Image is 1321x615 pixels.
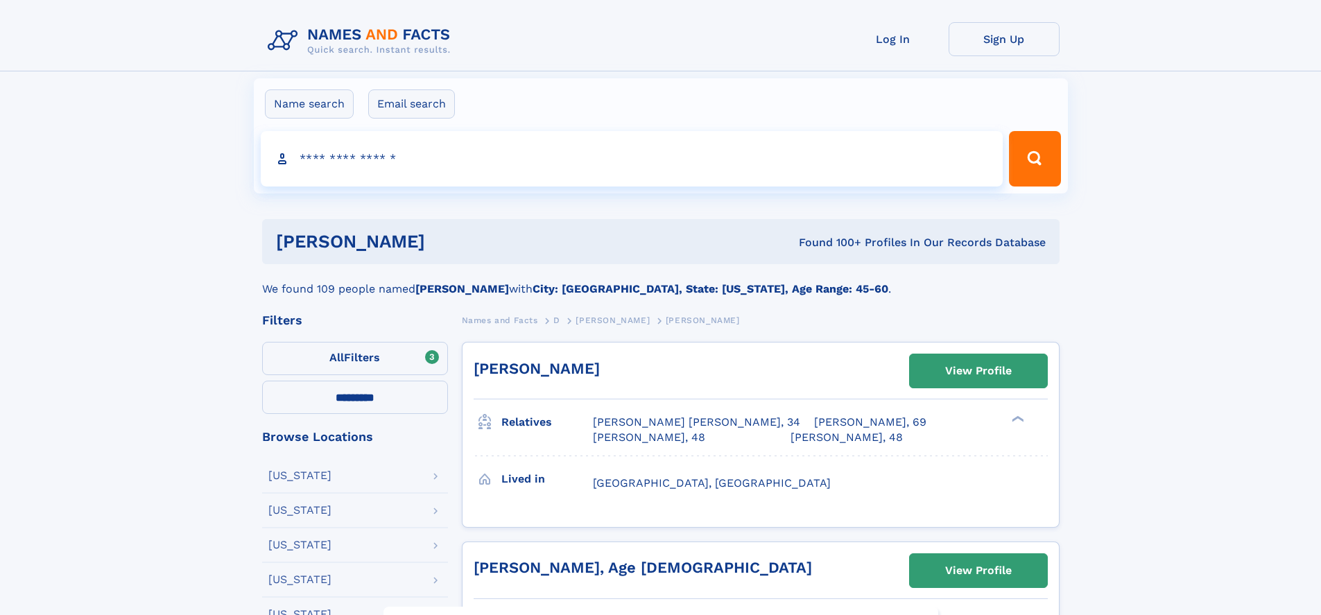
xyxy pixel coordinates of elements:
[593,430,705,445] a: [PERSON_NAME], 48
[262,22,462,60] img: Logo Names and Facts
[501,410,593,434] h3: Relatives
[261,131,1003,187] input: search input
[553,311,560,329] a: D
[553,315,560,325] span: D
[262,314,448,327] div: Filters
[268,539,331,551] div: [US_STATE]
[910,554,1047,587] a: View Profile
[276,233,612,250] h1: [PERSON_NAME]
[838,22,949,56] a: Log In
[268,574,331,585] div: [US_STATE]
[268,505,331,516] div: [US_STATE]
[474,360,600,377] a: [PERSON_NAME]
[593,415,800,430] a: [PERSON_NAME] [PERSON_NAME], 34
[576,311,650,329] a: [PERSON_NAME]
[666,315,740,325] span: [PERSON_NAME]
[262,431,448,443] div: Browse Locations
[462,311,538,329] a: Names and Facts
[474,559,812,576] a: [PERSON_NAME], Age [DEMOGRAPHIC_DATA]
[368,89,455,119] label: Email search
[945,555,1012,587] div: View Profile
[262,342,448,375] label: Filters
[612,235,1046,250] div: Found 100+ Profiles In Our Records Database
[329,351,344,364] span: All
[262,264,1060,297] div: We found 109 people named with .
[910,354,1047,388] a: View Profile
[1008,415,1025,424] div: ❯
[265,89,354,119] label: Name search
[593,476,831,490] span: [GEOGRAPHIC_DATA], [GEOGRAPHIC_DATA]
[268,470,331,481] div: [US_STATE]
[576,315,650,325] span: [PERSON_NAME]
[814,415,926,430] a: [PERSON_NAME], 69
[791,430,903,445] a: [PERSON_NAME], 48
[415,282,509,295] b: [PERSON_NAME]
[1009,131,1060,187] button: Search Button
[501,467,593,491] h3: Lived in
[949,22,1060,56] a: Sign Up
[533,282,888,295] b: City: [GEOGRAPHIC_DATA], State: [US_STATE], Age Range: 45-60
[945,355,1012,387] div: View Profile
